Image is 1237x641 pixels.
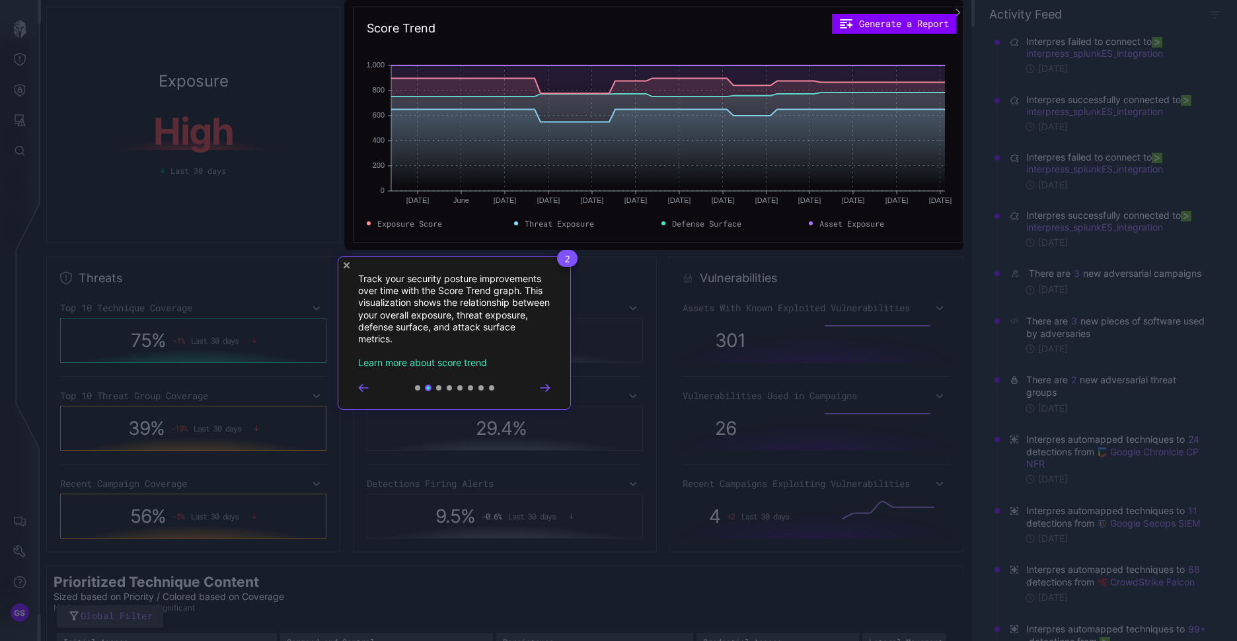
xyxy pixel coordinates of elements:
[447,385,452,391] button: Go to step 4
[338,256,571,410] div: Track your security posture improvements over time with the Score Trend graph. This visualization...
[453,196,469,204] text: June
[929,196,952,204] text: [DATE]
[415,385,420,391] button: Go to step 1
[436,385,441,391] button: Go to step 3
[668,196,691,204] text: [DATE]
[537,196,560,204] text: [DATE]
[358,357,487,368] a: Learn more about score trend
[557,250,578,267] span: 2
[842,196,865,204] text: [DATE]
[832,14,956,34] button: Generate a Report
[425,385,431,391] button: Go to step 2
[344,262,350,268] button: Close Tour
[367,61,385,69] text: 1,000
[373,136,385,144] text: 400
[885,196,909,204] text: [DATE]
[712,196,735,204] text: [DATE]
[406,196,430,204] text: [DATE]
[381,186,385,194] text: 0
[373,111,385,119] text: 600
[540,384,550,392] button: Go to next step
[377,217,442,229] span: Exposure Score
[819,217,884,229] span: Asset Exposure
[494,196,517,204] text: [DATE]
[525,217,594,229] span: Threat Exposure
[358,384,369,392] button: Go to prev step
[798,196,821,204] text: [DATE]
[478,385,484,391] button: Go to step 7
[367,20,435,36] h2: Score Trend
[373,86,385,94] text: 800
[373,161,385,169] text: 200
[468,385,473,391] button: Go to step 6
[581,196,604,204] text: [DATE]
[624,196,648,204] text: [DATE]
[489,385,494,391] button: Go to step 8
[457,385,463,391] button: Go to step 5
[672,217,741,229] span: Defense Surface
[755,196,778,204] text: [DATE]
